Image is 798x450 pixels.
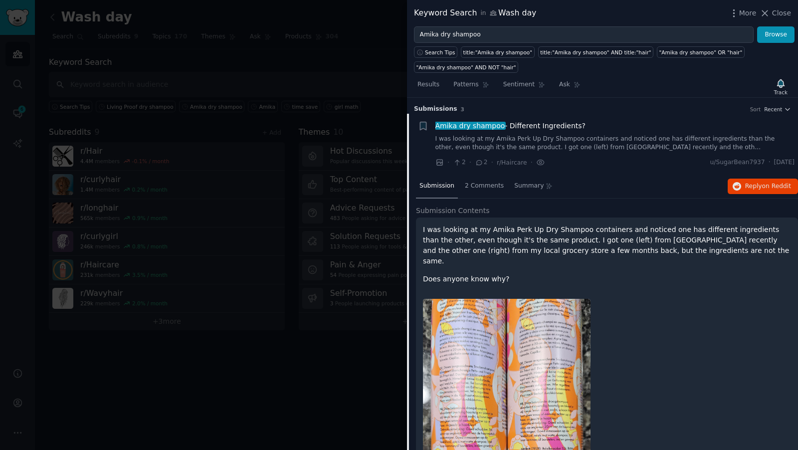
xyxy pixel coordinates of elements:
[769,158,771,167] span: ·
[659,49,743,56] div: "Amika dry shampoo" OR "hair"
[423,225,791,266] p: I was looking at my Amika Perk Up Dry Shampoo containers and noticed one has different ingredient...
[417,80,439,89] span: Results
[728,179,798,195] button: Replyon Reddit
[423,274,791,284] p: Does anyone know why?
[540,49,651,56] div: title:"Amika dry shampoo" AND title:"hair"
[745,182,791,191] span: Reply
[559,80,570,89] span: Ask
[760,8,791,18] button: Close
[774,89,788,96] div: Track
[762,183,791,190] span: on Reddit
[453,80,478,89] span: Patterns
[503,80,535,89] span: Sentiment
[556,77,584,97] a: Ask
[435,121,586,131] span: - Different Ingredients?
[435,121,586,131] a: Amika dry shampoo- Different Ingredients?
[461,46,535,58] a: title:"Amika dry shampoo"
[531,157,533,168] span: ·
[475,158,487,167] span: 2
[657,46,745,58] a: "Amika dry shampoo" OR "hair"
[463,49,533,56] div: title:"Amika dry shampoo"
[750,106,761,113] div: Sort
[729,8,757,18] button: More
[514,182,544,191] span: Summary
[538,46,653,58] a: title:"Amika dry shampoo" AND title:"hair"
[414,105,457,114] span: Submission s
[710,158,765,167] span: u/SugarBean7937
[739,8,757,18] span: More
[500,77,549,97] a: Sentiment
[465,182,504,191] span: 2 Comments
[435,135,795,152] a: I was looking at my Amika Perk Up Dry Shampoo containers and noticed one has different ingredient...
[480,9,486,18] span: in
[419,182,454,191] span: Submission
[425,49,455,56] span: Search Tips
[764,106,782,113] span: Recent
[469,157,471,168] span: ·
[497,159,527,166] span: r/Haircare
[774,158,795,167] span: [DATE]
[414,46,457,58] button: Search Tips
[414,7,536,19] div: Keyword Search Wash day
[772,8,791,18] span: Close
[447,157,449,168] span: ·
[450,77,492,97] a: Patterns
[491,157,493,168] span: ·
[434,122,506,130] span: Amika dry shampoo
[757,26,795,43] button: Browse
[414,77,443,97] a: Results
[414,61,518,73] a: "Amika dry shampoo" AND NOT "hair"
[771,76,791,97] button: Track
[764,106,791,113] button: Recent
[414,26,754,43] input: Try a keyword related to your business
[416,206,490,216] span: Submission Contents
[416,64,516,71] div: "Amika dry shampoo" AND NOT "hair"
[461,106,464,112] span: 3
[453,158,465,167] span: 2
